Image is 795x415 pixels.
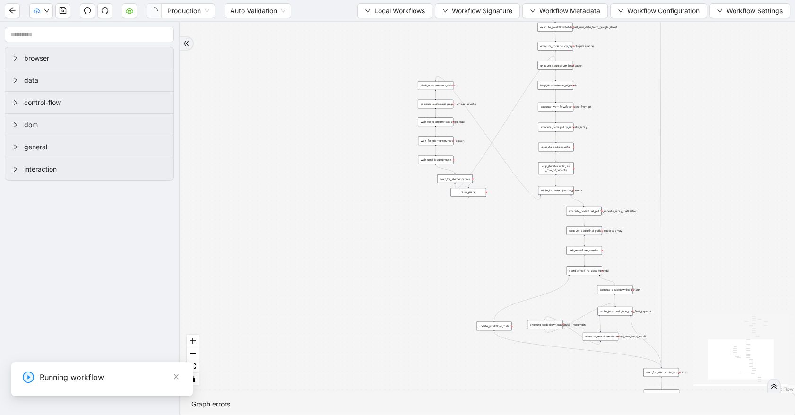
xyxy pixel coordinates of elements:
[537,61,573,70] div: execute_code:count_intalisation
[537,23,573,32] div: execute_workflow:fetch_last_run_date_from_google_sheet
[34,8,40,14] span: cloud-upload
[769,386,794,392] a: React Flow attribution
[566,246,602,255] div: init_workflow_metric:
[566,207,602,216] div: execute_code:final_policy_reports_array_inatlisation
[418,81,453,90] div: click_element:next_button
[545,317,600,344] g: Edge from execute_workflow:download_doc_send_email to execute_code:download_index_increment
[187,360,199,373] button: fit view
[418,136,453,145] div: wait_for_element:number_button
[59,7,67,14] span: save
[13,100,18,105] span: right
[435,3,520,18] button: downWorkflow Signature
[538,162,574,174] div: loop_iterator:until_last _row_of_reports
[418,156,453,164] div: wait_until_loaded:result
[187,335,199,347] button: zoom in
[545,303,615,332] g: Edge from execute_code:download_index_increment to while_loop:untill_last_row_final_reports
[522,3,608,18] button: downWorkflow Metadata
[436,77,541,200] g: Edge from while_loop:next_button_present to click_element:next_button
[357,3,432,18] button: downLocal Workflows
[167,4,209,18] span: Production
[538,143,574,152] div: execute_code:counter
[538,103,573,112] div: execute_workflow:fetch_data_from_pl
[418,100,453,109] div: execute_code:next_page_number_counter
[567,266,602,275] div: conditions:if_no_docs_fetched
[538,123,573,132] div: execute_code:policy_reports_array
[537,42,573,51] div: execute_code:policy_reports_intalisation
[436,165,455,173] g: Edge from wait_until_loaded:result to wait_for_element:rows
[452,6,512,16] span: Workflow Signature
[539,6,600,16] span: Workflow Metadata
[450,188,486,197] div: raise_error:plus-circle
[615,295,615,306] g: Edge from execute_code:download_index to while_loop:untill_last_row_final_reports
[530,8,536,14] span: down
[600,276,615,284] g: Edge from conditions:if_no_docs_fetched to execute_code:download_index
[29,3,53,18] button: cloud-uploaddown
[23,372,34,383] span: play-circle
[644,389,679,398] div: click_element:logout_button
[55,3,70,18] button: save
[527,320,562,329] div: execute_code:download_index_increment
[230,4,285,18] span: Auto Validation
[618,8,623,14] span: down
[468,179,476,187] g: Edge from wait_for_element:rows to raise_error:
[183,40,190,47] span: double-right
[584,216,584,225] g: Edge from execute_code:final_policy_reports_array_inatlisation to execute_code:final_policy_repor...
[643,368,679,377] div: wait_for_element:logout_button
[11,36,329,45] label: Password
[365,8,371,14] span: down
[187,373,199,386] button: toggle interactivity
[631,316,661,367] g: Edge from while_loop:untill_last_row_final_reports to wait_for_element:logout_button
[627,6,700,16] span: Workflow Configuration
[97,3,112,18] button: redo
[24,75,166,86] span: data
[597,307,633,316] div: while_loop:untill_last_row_final_reports
[450,188,486,197] div: raise_error:
[9,7,16,14] span: arrow-left
[600,316,600,331] g: Edge from while_loop:untill_last_row_final_reports to execute_workflow:download_doc_send_email
[13,122,18,128] span: right
[5,158,173,180] div: interaction
[13,55,18,61] span: right
[597,285,632,294] div: execute_code:download_index
[709,3,790,18] button: downWorkflow Settings
[150,6,159,15] span: loading
[13,144,18,150] span: right
[187,347,199,360] button: zoom out
[24,164,166,174] span: interaction
[13,78,18,83] span: right
[538,186,573,195] div: while_loop:next_button_present
[24,142,166,152] span: general
[5,92,173,113] div: control-flow
[442,8,448,14] span: down
[555,32,555,41] g: Edge from execute_workflow:fetch_last_run_date_from_google_sheet to execute_code:policy_reports_i...
[40,372,181,383] div: Running workflow
[583,332,618,341] div: execute_workflow:download_doc_send_email
[538,81,573,90] div: loop_data:number_of_result
[24,97,166,108] span: control-flow
[455,56,555,188] g: Edge from wait_for_element:rows to execute_code:count_intalisation
[5,114,173,136] div: dom
[437,174,473,183] div: wait_for_element:rows
[374,6,425,16] span: Local Workflows
[717,8,723,14] span: down
[770,383,777,389] span: double-right
[726,6,783,16] span: Workflow Settings
[610,3,707,18] button: downWorkflow Configuration
[566,226,602,235] div: execute_code:final_policy_reports_array
[494,331,661,367] g: Edge from update_workflow_metric: to wait_for_element:logout_button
